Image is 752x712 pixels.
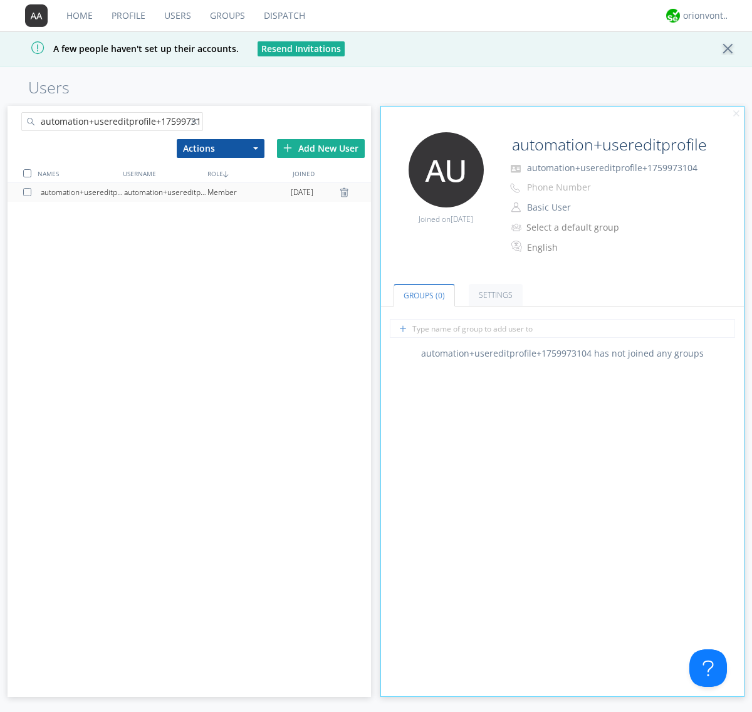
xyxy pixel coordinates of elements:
[689,649,727,687] iframe: Toggle Customer Support
[207,183,291,202] div: Member
[469,284,523,306] a: Settings
[732,110,741,118] img: cancel.svg
[390,319,735,338] input: Type name of group to add user to
[511,219,523,236] img: icon-alert-users-thin-outline.svg
[666,9,680,23] img: 29d36aed6fa347d5a1537e7736e6aa13
[510,183,520,193] img: phone-outline.svg
[277,139,365,158] div: Add New User
[526,221,631,234] div: Select a default group
[34,164,119,182] div: NAMES
[527,162,697,174] span: automation+usereditprofile+1759973104
[177,139,264,158] button: Actions
[381,347,744,360] div: automation+usereditprofile+1759973104 has not joined any groups
[394,284,455,306] a: Groups (0)
[124,183,207,202] div: automation+usereditprofile+1759973104
[8,183,371,202] a: automation+usereditprofile+1759973104automation+usereditprofile+1759973104Member[DATE]
[507,132,709,157] input: Name
[683,9,730,22] div: orionvontas+atlas+automation+org2
[451,214,473,224] span: [DATE]
[290,164,374,182] div: JOINED
[523,199,648,216] button: Basic User
[25,4,48,27] img: 373638.png
[409,132,484,207] img: 373638.png
[511,202,521,212] img: person-outline.svg
[527,241,632,254] div: English
[283,144,292,152] img: plus.svg
[120,164,204,182] div: USERNAME
[21,112,203,131] input: Search users
[41,183,124,202] div: automation+usereditprofile+1759973104
[419,214,473,224] span: Joined on
[204,164,289,182] div: ROLE
[291,183,313,202] span: [DATE]
[258,41,345,56] button: Resend Invitations
[511,239,524,254] img: In groups with Translation enabled, this user's messages will be automatically translated to and ...
[9,43,239,55] span: A few people haven't set up their accounts.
